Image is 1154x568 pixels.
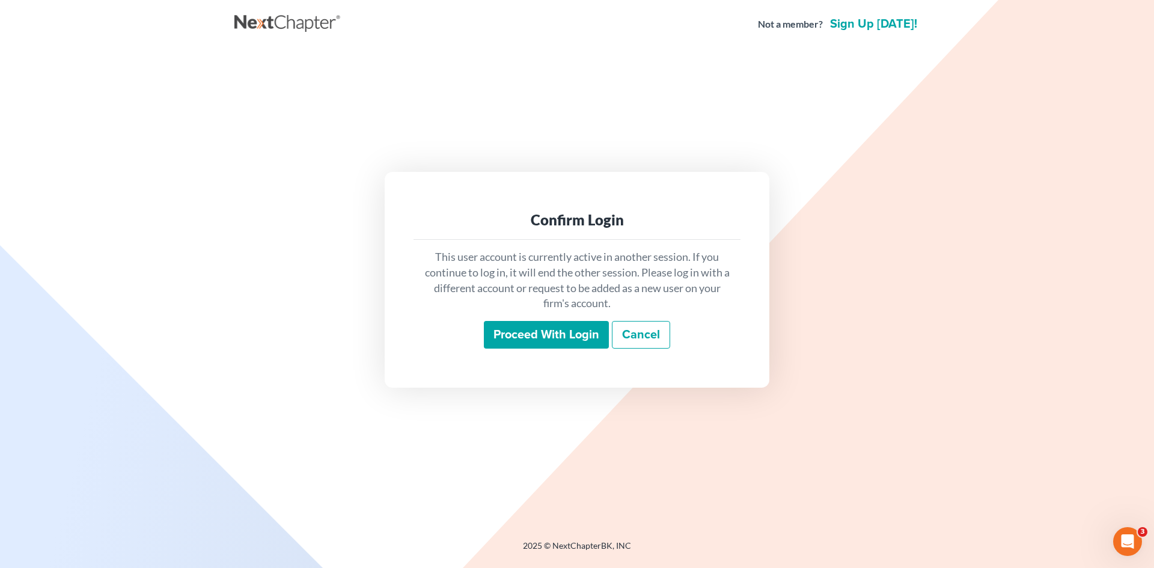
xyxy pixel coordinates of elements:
span: 3 [1138,527,1147,537]
strong: Not a member? [758,17,823,31]
div: 2025 © NextChapterBK, INC [234,540,920,561]
input: Proceed with login [484,321,609,349]
p: This user account is currently active in another session. If you continue to log in, it will end ... [423,249,731,311]
iframe: Intercom live chat [1113,527,1142,556]
div: Confirm Login [423,210,731,230]
a: Sign up [DATE]! [828,18,920,30]
a: Cancel [612,321,670,349]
